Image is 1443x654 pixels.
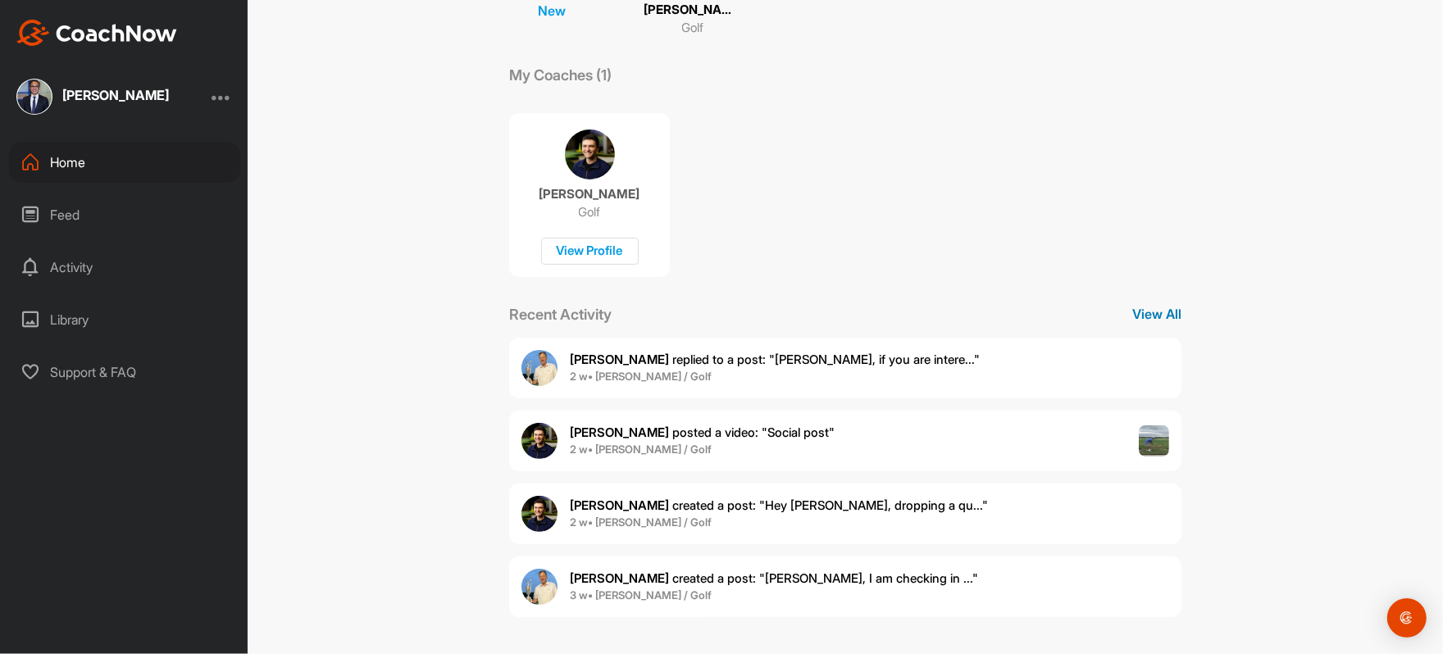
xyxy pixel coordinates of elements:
b: [PERSON_NAME] [570,497,669,513]
div: Library [9,299,240,340]
img: post image [1139,425,1170,456]
img: user avatar [521,496,558,532]
b: 2 w • [PERSON_NAME] / Golf [570,370,712,383]
img: coach avatar [565,129,615,179]
div: Open Intercom Messenger [1387,598,1427,638]
div: Home [9,142,240,183]
p: Golf [579,204,601,220]
b: 2 w • [PERSON_NAME] / Golf [570,443,712,456]
span: posted a video : " Social post " [570,425,835,440]
img: square_5c13d6eb5ff81748640769dc9ac483bb.jpg [16,79,52,115]
p: [PERSON_NAME] [539,186,640,202]
img: user avatar [521,569,558,605]
div: Activity [9,247,240,288]
b: [PERSON_NAME] [570,425,669,440]
b: [PERSON_NAME] [570,570,669,586]
img: user avatar [521,350,558,386]
p: New [538,1,566,20]
div: View Profile [541,238,639,265]
b: 2 w • [PERSON_NAME] / Golf [570,515,712,529]
span: replied to a post : "[PERSON_NAME], if you are intere..." [570,352,980,367]
div: Feed [9,194,240,235]
p: Recent Activity [509,303,612,325]
p: Golf [682,19,704,38]
div: [PERSON_NAME] [62,89,169,102]
img: user avatar [521,423,558,459]
b: 3 w • [PERSON_NAME] / Golf [570,588,712,602]
span: created a post : "[PERSON_NAME], I am checking in ..." [570,570,978,586]
p: View All [1132,304,1181,324]
p: [PERSON_NAME] [644,1,742,20]
div: Support & FAQ [9,352,240,393]
span: created a post : "Hey [PERSON_NAME], dropping a qu..." [570,497,988,513]
b: [PERSON_NAME] [570,352,669,367]
p: My Coaches (1) [509,64,612,86]
img: CoachNow [16,20,177,46]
